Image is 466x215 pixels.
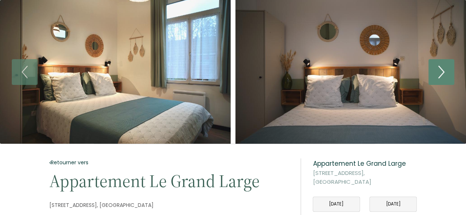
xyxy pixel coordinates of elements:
[49,172,291,190] p: Appartement Le Grand Large
[428,59,454,85] button: Next
[12,59,38,85] button: Previous
[49,201,98,209] span: [STREET_ADDRESS],
[370,197,416,211] input: Départ
[313,169,417,186] p: [GEOGRAPHIC_DATA]
[49,201,291,209] p: [GEOGRAPHIC_DATA]
[313,197,360,211] input: Arrivée
[49,158,291,166] a: Retourner vers
[313,169,415,178] span: [STREET_ADDRESS],
[313,158,417,169] p: Appartement Le Grand Large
